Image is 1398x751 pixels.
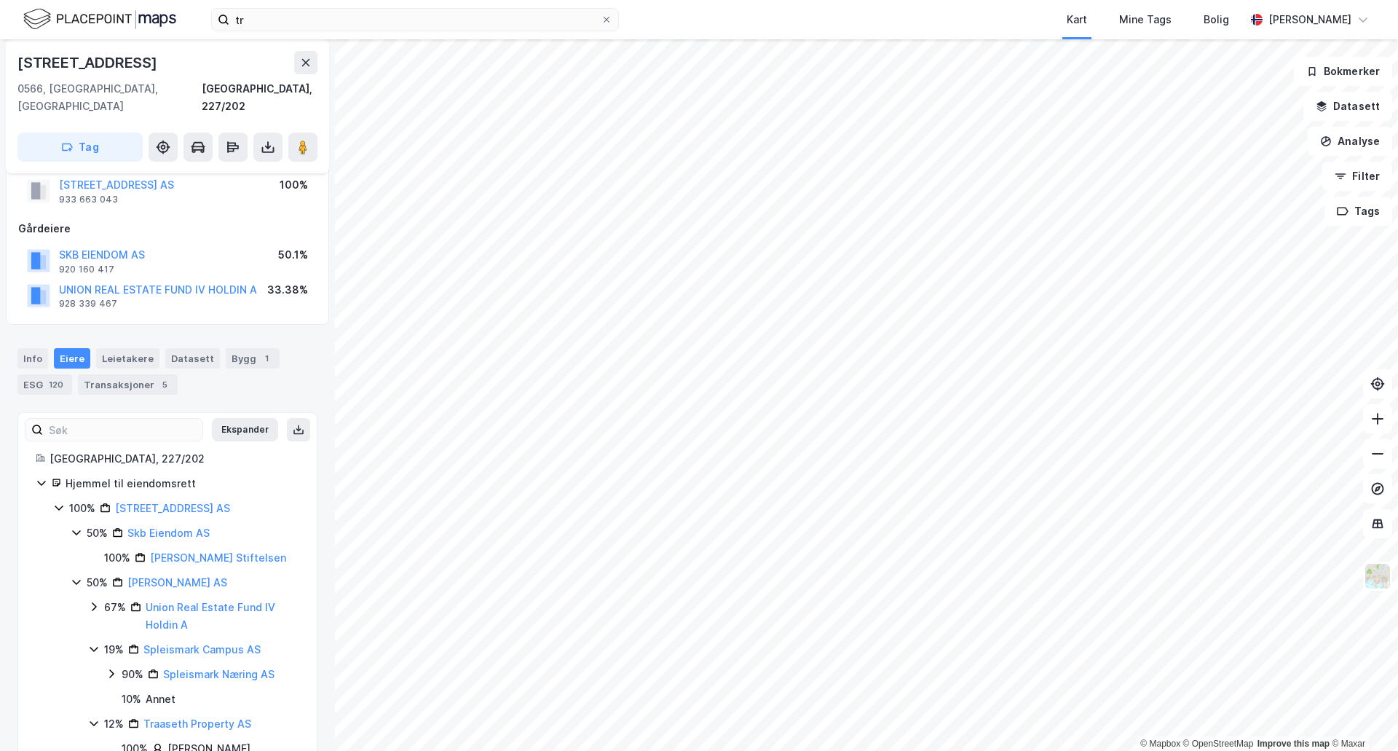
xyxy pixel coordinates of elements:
button: Analyse [1308,127,1392,156]
div: Eiere [54,348,90,369]
div: 10 % [122,691,141,708]
div: 933 663 043 [59,194,118,205]
div: Kontrollprogram for chat [1325,681,1398,751]
div: 50% [87,524,108,542]
a: Spleismark Næring AS [163,668,275,680]
div: Kart [1067,11,1087,28]
div: Bolig [1204,11,1229,28]
div: 100% [280,176,308,194]
img: Z [1364,562,1391,590]
button: Bokmerker [1294,57,1392,86]
div: 120 [46,377,66,392]
div: [STREET_ADDRESS] [17,51,160,74]
div: 5 [157,377,172,392]
a: Spleismark Campus AS [143,643,261,656]
div: 33.38% [267,281,308,299]
a: [STREET_ADDRESS] AS [115,502,230,514]
input: Søk på adresse, matrikkel, gårdeiere, leietakere eller personer [229,9,601,31]
iframe: Chat Widget [1325,681,1398,751]
div: Annet [146,691,175,708]
div: 100% [69,500,95,517]
div: [PERSON_NAME] [1268,11,1351,28]
a: OpenStreetMap [1183,739,1254,749]
button: Filter [1322,162,1392,191]
div: Mine Tags [1119,11,1172,28]
a: [PERSON_NAME] Stiftelsen [150,551,286,564]
button: Tag [17,133,143,162]
div: 928 339 467 [59,298,117,310]
a: Traaseth Property AS [143,717,251,730]
a: Union Real Estate Fund IV Holdin A [146,601,275,631]
div: 1 [259,351,274,366]
a: [PERSON_NAME] AS [127,576,227,589]
div: [GEOGRAPHIC_DATA], 227/202 [50,450,299,468]
a: Improve this map [1257,739,1330,749]
div: Bygg [226,348,280,369]
div: 67% [104,599,126,616]
div: 100% [104,549,130,567]
div: 0566, [GEOGRAPHIC_DATA], [GEOGRAPHIC_DATA] [17,80,202,115]
button: Ekspander [212,418,278,441]
div: Hjemmel til eiendomsrett [66,475,299,492]
div: 19% [104,641,124,658]
div: 90% [122,666,143,683]
div: Gårdeiere [18,220,317,237]
button: Tags [1324,197,1392,226]
a: Mapbox [1140,739,1180,749]
div: Leietakere [96,348,159,369]
div: [GEOGRAPHIC_DATA], 227/202 [202,80,317,115]
div: 12% [104,715,124,733]
div: Info [17,348,48,369]
div: Transaksjoner [78,374,178,395]
div: Datasett [165,348,220,369]
input: Søk [43,419,202,441]
div: 50% [87,574,108,591]
div: ESG [17,374,72,395]
div: 920 160 417 [59,264,114,275]
a: Skb Eiendom AS [127,527,210,539]
button: Datasett [1303,92,1392,121]
img: logo.f888ab2527a4732fd821a326f86c7f29.svg [23,7,176,32]
div: 50.1% [278,246,308,264]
